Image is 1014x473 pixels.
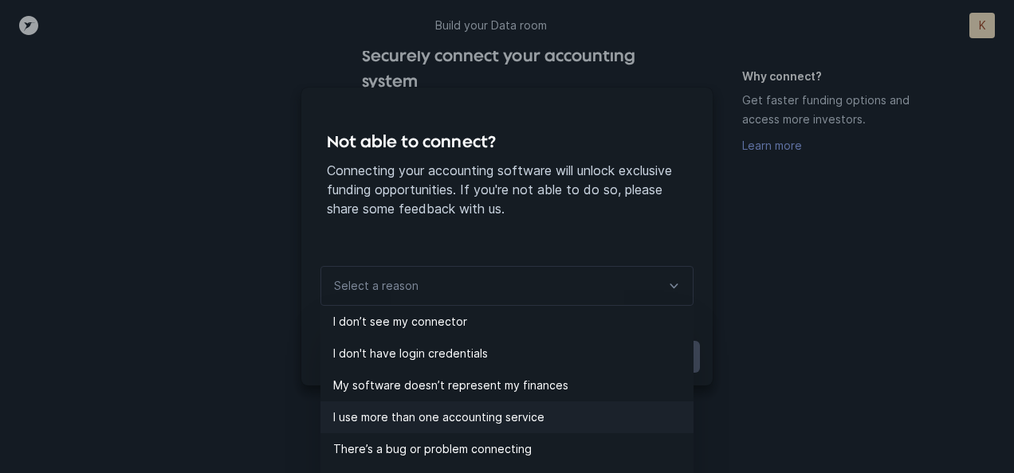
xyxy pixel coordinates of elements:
[327,129,687,154] h4: Not able to connect?
[333,376,694,395] p: My software doesn’t represent my finances
[333,408,694,427] p: I use more than one accounting service
[333,312,694,331] p: I don’t see my connector
[333,344,694,363] p: I don't have login credentials
[314,341,429,373] button: Back to connect
[334,276,419,295] p: Select a reason
[327,161,687,218] p: Connecting your accounting software will unlock exclusive funding opportunities. If you're not ab...
[333,440,694,459] p: There’s a bug or problem connecting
